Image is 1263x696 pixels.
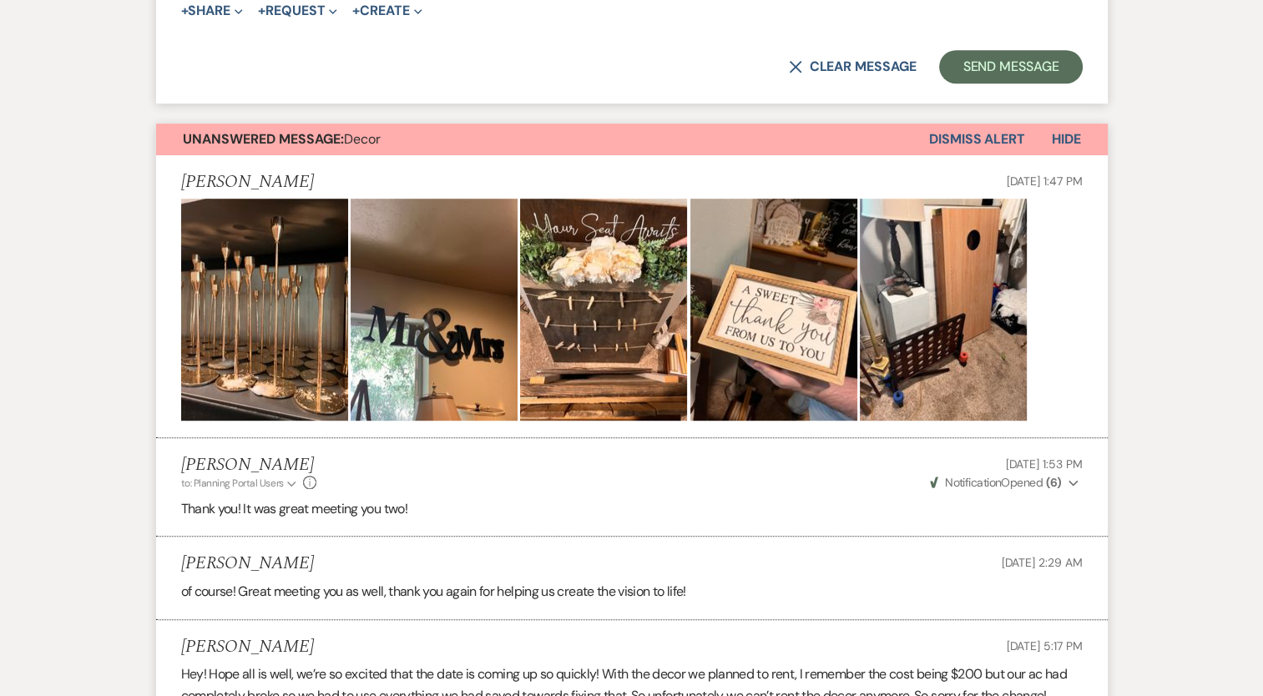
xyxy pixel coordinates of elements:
strong: ( 6 ) [1045,475,1061,490]
h5: [PERSON_NAME] [181,637,314,658]
button: Send Message [939,50,1082,83]
button: Request [258,4,337,18]
h5: [PERSON_NAME] [181,455,317,476]
button: Unanswered Message:Decor [156,124,929,155]
p: of course! Great meeting you as well, thank you again for helping us create the vision to life! [181,581,1083,603]
button: to: Planning Portal Users [181,476,300,491]
span: [DATE] 1:47 PM [1006,174,1082,189]
h5: [PERSON_NAME] [181,553,314,574]
h5: [PERSON_NAME] [181,172,314,193]
img: IMG_9533.jpeg [351,199,518,421]
span: Notification [945,475,1001,490]
span: Hide [1052,130,1081,148]
span: [DATE] 2:29 AM [1001,555,1082,570]
span: [DATE] 5:17 PM [1006,638,1082,653]
span: to: Planning Portal Users [181,477,284,490]
img: IMG_9530.jpeg [860,199,1027,421]
span: + [258,4,265,18]
span: [DATE] 1:53 PM [1005,456,1082,472]
img: IMG_9534.jpeg [181,199,348,421]
button: NotificationOpened (6) [927,474,1083,492]
p: Thank you! It was great meeting you two! [181,498,1083,520]
img: IMG_9531.jpeg [690,199,857,421]
button: Dismiss Alert [929,124,1025,155]
img: IMG_9532.jpeg [520,199,687,421]
button: Create [352,4,422,18]
span: Opened [930,475,1062,490]
button: Hide [1025,124,1108,155]
span: + [352,4,360,18]
span: + [181,4,189,18]
span: Decor [183,130,381,148]
strong: Unanswered Message: [183,130,344,148]
button: Share [181,4,244,18]
button: Clear message [789,60,916,73]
